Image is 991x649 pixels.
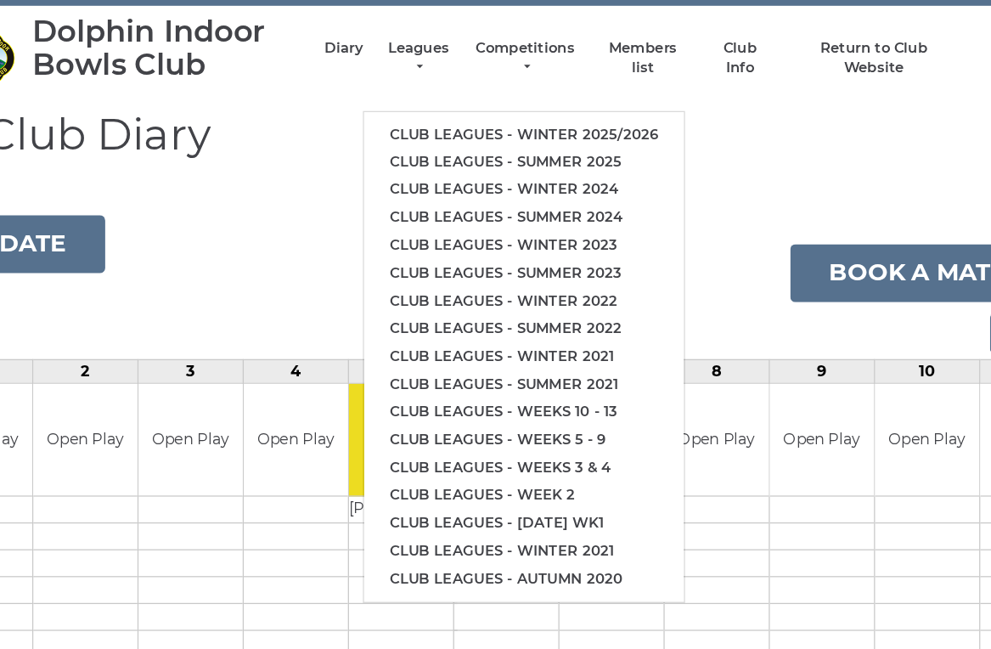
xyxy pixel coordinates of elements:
a: Leagues [439,74,493,104]
span: [EMAIL_ADDRESS][DOMAIN_NAME] [563,17,752,30]
a: Book a match [760,236,978,282]
td: Open Play [161,347,244,436]
a: Club leagues - Summer 2022 [423,292,676,314]
a: Club leagues - Week 2 [423,424,676,446]
a: Login [101,8,179,39]
td: Open Play [744,347,826,436]
td: 9 [744,327,827,346]
span: 01202 675551 [806,17,873,30]
td: [PERSON_NAME] [411,436,497,457]
a: Club leagues - [DATE] wk1 [423,446,676,468]
a: Club leagues - Summer 2023 [423,248,676,270]
td: Open Play [245,347,327,436]
td: 1 [78,327,161,346]
td: Open Play [827,347,909,436]
td: 5 [411,327,494,346]
a: Club leagues - Weeks 10 - 13 [423,358,676,380]
button: Choose date [13,213,218,259]
td: 8 [661,327,744,346]
a: Competitions [510,74,591,104]
a: Club leagues - Summer 2025 [423,161,676,183]
td: 10 [827,327,910,346]
a: Club Info [695,74,745,104]
a: Club leagues - Summer 2024 [423,204,676,226]
input: Next [918,291,978,323]
a: Club leagues - Weeks 5 - 9 [423,380,676,402]
a: Club leagues - Summer 2021 [423,336,676,358]
td: 08:30 to 09:25 [14,346,78,607]
td: 3 [245,327,328,346]
td: Time/Rink [14,327,78,346]
td: 4 [328,327,411,346]
td: Open Play [661,347,743,436]
a: Club leagues - Winter 2023 [423,226,676,248]
a: Club leagues - Winter 2024 [423,182,676,204]
a: Club leagues - Autumn 2020 [423,490,676,512]
a: Return to Club Website [762,74,890,104]
img: Phone us [785,17,797,31]
a: Club leagues - Winter 2021 [423,314,676,336]
td: 2 [161,327,245,346]
a: Members list [608,74,678,104]
ul: Leagues [422,131,677,520]
a: Email [EMAIL_ADDRESS][DOMAIN_NAME] [539,16,752,32]
a: Diary [391,74,422,89]
a: Club leagues - Winter 2022 [423,270,676,292]
td: Open Play [78,347,160,436]
h1: Bowls Club Diary [13,131,978,188]
a: Club leagues - Winter 2021 [423,468,676,490]
div: Dolphin Indoor Bowls Club [160,54,374,107]
a: Club leagues - Winter 2025/2026 [423,138,676,161]
img: Email [539,18,556,31]
td: Open Play [411,347,497,436]
a: Phone us 01202 675551 [782,16,873,32]
img: Dolphin Indoor Bowls Club [101,65,148,112]
input: Previous [13,291,110,323]
a: Club leagues - Weeks 3 & 4 [423,402,676,424]
td: Open Play [328,347,410,436]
